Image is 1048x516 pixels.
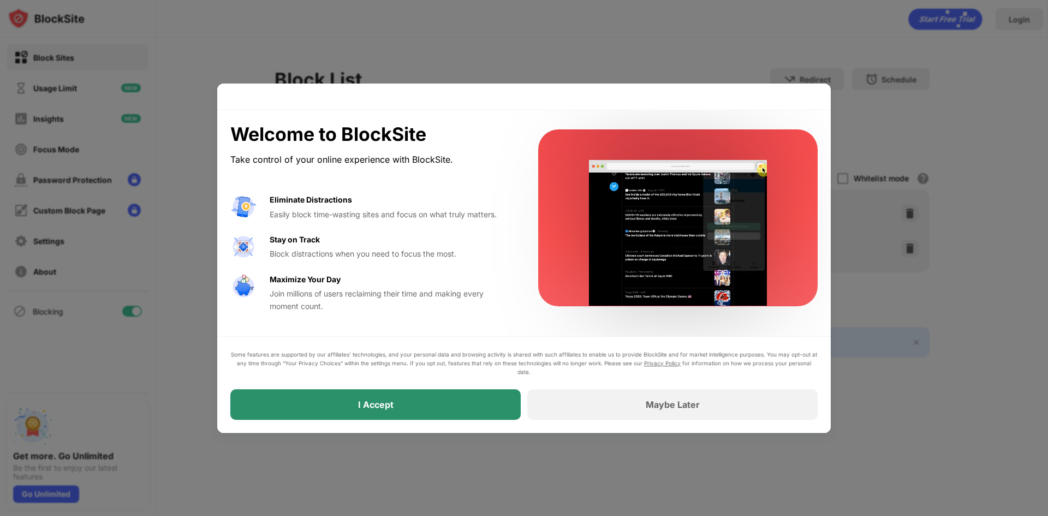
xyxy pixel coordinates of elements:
div: Easily block time-wasting sites and focus on what truly matters. [270,209,512,221]
img: value-focus.svg [230,234,257,260]
div: Some features are supported by our affiliates’ technologies, and your personal data and browsing ... [230,350,818,376]
a: Privacy Policy [644,360,681,366]
div: Maybe Later [646,399,700,410]
div: Stay on Track [270,234,320,246]
img: value-safe-time.svg [230,274,257,300]
div: Welcome to BlockSite [230,123,512,146]
div: Maximize Your Day [270,274,341,286]
img: value-avoid-distractions.svg [230,194,257,220]
div: Take control of your online experience with BlockSite. [230,152,512,168]
div: Join millions of users reclaiming their time and making every moment count. [270,288,512,312]
div: Block distractions when you need to focus the most. [270,248,512,260]
div: Eliminate Distractions [270,194,352,206]
div: I Accept [358,399,394,410]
